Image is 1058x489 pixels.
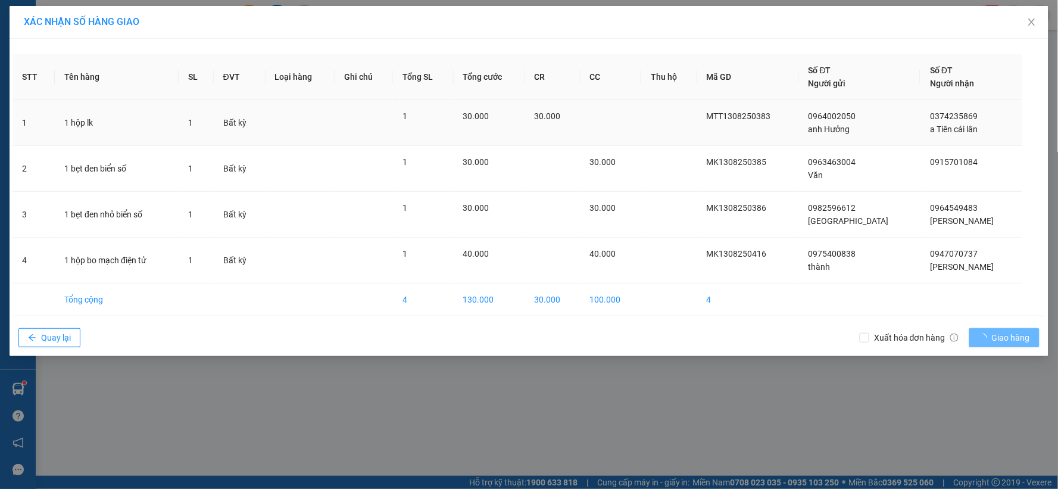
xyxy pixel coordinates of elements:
[55,146,179,192] td: 1 bẹt đen biển số
[188,210,193,219] span: 1
[402,111,407,121] span: 1
[13,192,55,238] td: 3
[1015,6,1048,39] button: Close
[809,79,846,88] span: Người gửi
[13,238,55,284] td: 4
[707,203,767,213] span: MK1308250386
[393,54,454,100] th: Tổng SL
[179,54,214,100] th: SL
[930,111,978,121] span: 0374235869
[930,216,994,226] span: [PERSON_NAME]
[214,192,266,238] td: Bất kỳ
[590,157,616,167] span: 30.000
[335,54,393,100] th: Ghi chú
[930,249,978,258] span: 0947070737
[463,203,489,213] span: 30.000
[214,54,266,100] th: ĐVT
[525,284,581,316] td: 30.000
[930,157,978,167] span: 0915701084
[402,157,407,167] span: 1
[930,262,994,272] span: [PERSON_NAME]
[930,203,978,213] span: 0964549483
[1027,17,1037,27] span: close
[463,249,489,258] span: 40.000
[55,100,179,146] td: 1 hộp lk
[266,54,335,100] th: Loại hàng
[809,203,856,213] span: 0982596612
[809,170,823,180] span: Văn
[463,157,489,167] span: 30.000
[697,284,799,316] td: 4
[809,262,831,272] span: thành
[809,66,831,75] span: Số ĐT
[214,238,266,284] td: Bất kỳ
[402,203,407,213] span: 1
[930,124,978,134] span: a Tiên cái lân
[24,16,139,27] span: XÁC NHẬN SỐ HÀNG GIAO
[590,203,616,213] span: 30.000
[41,331,71,344] span: Quay lại
[18,328,80,347] button: arrow-leftQuay lại
[454,284,525,316] td: 130.000
[55,54,179,100] th: Tên hàng
[525,54,581,100] th: CR
[930,66,953,75] span: Số ĐT
[707,111,771,121] span: MTT1308250383
[641,54,697,100] th: Thu hộ
[463,111,489,121] span: 30.000
[402,249,407,258] span: 1
[809,249,856,258] span: 0975400838
[188,164,193,173] span: 1
[28,334,36,343] span: arrow-left
[697,54,799,100] th: Mã GD
[535,111,561,121] span: 30.000
[55,284,179,316] td: Tổng cộng
[55,238,179,284] td: 1 hộp bo mạch điện tử
[809,111,856,121] span: 0964002050
[707,157,767,167] span: MK1308250385
[992,331,1030,344] span: Giao hàng
[979,334,992,342] span: loading
[188,118,193,127] span: 1
[809,216,889,226] span: [GEOGRAPHIC_DATA]
[454,54,525,100] th: Tổng cước
[707,249,767,258] span: MK1308250416
[13,54,55,100] th: STT
[869,331,963,344] span: Xuất hóa đơn hàng
[581,54,642,100] th: CC
[188,256,193,265] span: 1
[809,124,850,134] span: anh Hưởng
[590,249,616,258] span: 40.000
[13,146,55,192] td: 2
[214,146,266,192] td: Bất kỳ
[581,284,642,316] td: 100.000
[950,334,959,342] span: info-circle
[393,284,454,316] td: 4
[13,100,55,146] td: 1
[809,157,856,167] span: 0963463004
[55,192,179,238] td: 1 bẹt đen nhỏ biển số
[930,79,974,88] span: Người nhận
[214,100,266,146] td: Bất kỳ
[969,328,1040,347] button: Giao hàng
